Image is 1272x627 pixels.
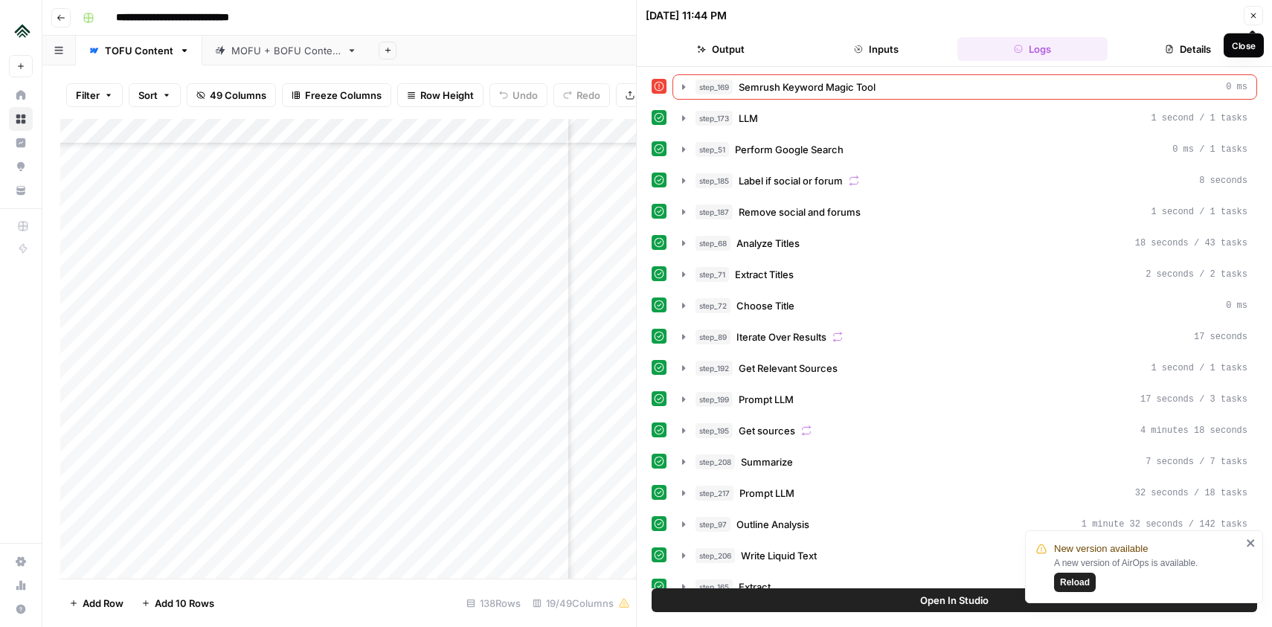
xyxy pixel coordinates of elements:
[305,88,382,103] span: Freeze Columns
[739,423,795,438] span: Get sources
[282,83,391,107] button: Freeze Columns
[673,575,1256,599] button: 52 seconds / 7 tasks
[739,80,876,94] span: Semrush Keyword Magic Tool
[489,83,547,107] button: Undo
[739,361,838,376] span: Get Relevant Sources
[696,548,735,563] span: step_206
[1226,80,1247,94] span: 0 ms
[76,88,100,103] span: Filter
[1199,174,1247,187] span: 8 seconds
[129,83,181,107] button: Sort
[1226,299,1247,312] span: 0 ms
[736,329,826,344] span: Iterate Over Results
[9,107,33,131] a: Browse
[673,419,1256,443] button: 4 minutes 18 seconds
[673,75,1256,99] button: 0 ms
[1054,541,1148,556] span: New version available
[9,597,33,621] button: Help + Support
[187,83,276,107] button: 49 Columns
[646,37,796,61] button: Output
[696,329,730,344] span: step_89
[1146,268,1247,281] span: 2 seconds / 2 tasks
[741,454,793,469] span: Summarize
[1194,330,1247,344] span: 17 seconds
[673,169,1256,193] button: 8 seconds
[736,236,800,251] span: Analyze Titles
[957,37,1108,61] button: Logs
[460,591,527,615] div: 138 Rows
[696,298,730,313] span: step_72
[652,588,1257,612] button: Open In Studio
[576,88,600,103] span: Redo
[673,450,1256,474] button: 7 seconds / 7 tasks
[513,88,538,103] span: Undo
[673,231,1256,255] button: 18 seconds / 43 tasks
[673,325,1256,349] button: 17 seconds
[9,17,36,44] img: Uplisting Logo
[1135,486,1247,500] span: 32 seconds / 18 tasks
[1146,455,1247,469] span: 7 seconds / 7 tasks
[696,80,733,94] span: step_169
[105,43,173,58] div: TOFU Content
[1082,518,1247,531] span: 1 minute 32 seconds / 142 tasks
[1151,112,1247,125] span: 1 second / 1 tasks
[9,131,33,155] a: Insights
[696,205,733,219] span: step_187
[696,361,733,376] span: step_192
[1140,393,1247,406] span: 17 seconds / 3 tasks
[696,486,733,501] span: step_217
[735,142,844,157] span: Perform Google Search
[696,111,733,126] span: step_173
[1060,576,1090,589] span: Reload
[420,88,474,103] span: Row Height
[646,8,727,23] div: [DATE] 11:44 PM
[802,37,952,61] button: Inputs
[66,83,123,107] button: Filter
[83,596,123,611] span: Add Row
[1246,537,1256,549] button: close
[696,392,733,407] span: step_199
[76,36,202,65] a: TOFU Content
[673,263,1256,286] button: 2 seconds / 2 tasks
[673,356,1256,380] button: 1 second / 1 tasks
[696,236,730,251] span: step_68
[1151,205,1247,219] span: 1 second / 1 tasks
[1114,37,1264,61] button: Details
[60,591,132,615] button: Add Row
[9,179,33,202] a: Your Data
[673,294,1256,318] button: 0 ms
[1140,424,1247,437] span: 4 minutes 18 seconds
[696,517,730,532] span: step_97
[739,579,771,594] span: Extract
[739,392,794,407] span: Prompt LLM
[739,486,794,501] span: Prompt LLM
[696,454,735,469] span: step_208
[739,173,843,188] span: Label if social or forum
[9,155,33,179] a: Opportunities
[527,591,636,615] div: 19/49 Columns
[155,596,214,611] span: Add 10 Rows
[1151,361,1247,375] span: 1 second / 1 tasks
[673,138,1256,161] button: 0 ms / 1 tasks
[696,423,733,438] span: step_195
[696,173,733,188] span: step_185
[231,43,341,58] div: MOFU + BOFU Content
[138,88,158,103] span: Sort
[202,36,370,65] a: MOFU + BOFU Content
[1054,556,1242,592] div: A new version of AirOps is available.
[739,111,758,126] span: LLM
[9,12,33,49] button: Workspace: Uplisting
[397,83,484,107] button: Row Height
[696,142,729,157] span: step_51
[736,298,794,313] span: Choose Title
[9,550,33,573] a: Settings
[739,205,861,219] span: Remove social and forums
[673,544,1256,567] button: 0 ms
[673,512,1256,536] button: 1 minute 32 seconds / 142 tasks
[1232,39,1256,52] div: Close
[735,267,794,282] span: Extract Titles
[673,388,1256,411] button: 17 seconds / 3 tasks
[1054,573,1096,592] button: Reload
[673,200,1256,224] button: 1 second / 1 tasks
[9,83,33,107] a: Home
